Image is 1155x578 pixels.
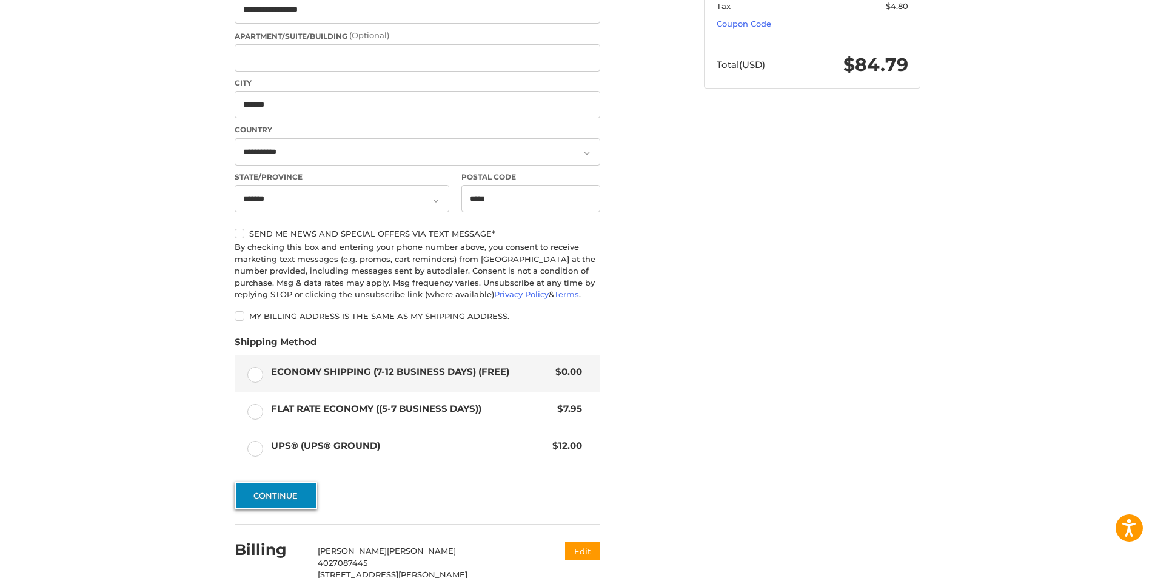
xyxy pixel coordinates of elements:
[235,172,449,183] label: State/Province
[235,78,600,89] label: City
[843,53,908,76] span: $84.79
[235,30,600,42] label: Apartment/Suite/Building
[318,558,367,568] span: 4027087445
[235,124,600,135] label: Country
[318,546,387,556] span: [PERSON_NAME]
[546,439,582,453] span: $12.00
[271,365,550,379] span: Economy Shipping (7-12 Business Days) (Free)
[271,402,552,416] span: Flat Rate Economy ((5-7 Business Days))
[235,241,600,301] div: By checking this box and entering your phone number above, you consent to receive marketing text ...
[717,59,765,70] span: Total (USD)
[494,289,549,299] a: Privacy Policy
[235,229,600,238] label: Send me news and special offers via text message*
[554,289,579,299] a: Terms
[551,402,582,416] span: $7.95
[235,311,600,321] label: My billing address is the same as my shipping address.
[235,482,317,509] button: Continue
[461,172,601,183] label: Postal Code
[549,365,582,379] span: $0.00
[387,546,456,556] span: [PERSON_NAME]
[271,439,547,453] span: UPS® (UPS® Ground)
[565,542,600,560] button: Edit
[717,19,771,29] a: Coupon Code
[235,540,306,559] h2: Billing
[717,1,731,11] span: Tax
[349,30,389,40] small: (Optional)
[886,1,908,11] span: $4.80
[235,335,316,355] legend: Shipping Method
